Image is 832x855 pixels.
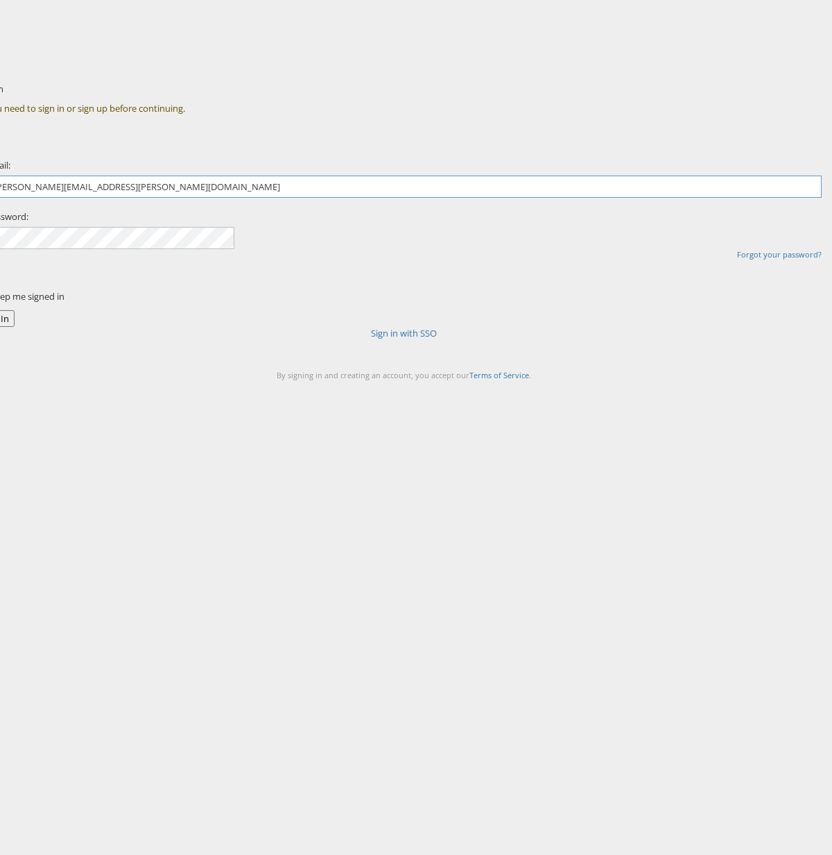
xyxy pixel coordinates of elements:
a: Forgot your password? [737,249,822,260]
a: Sign in with SSO [371,327,437,339]
a: Terms of Service [469,370,529,380]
